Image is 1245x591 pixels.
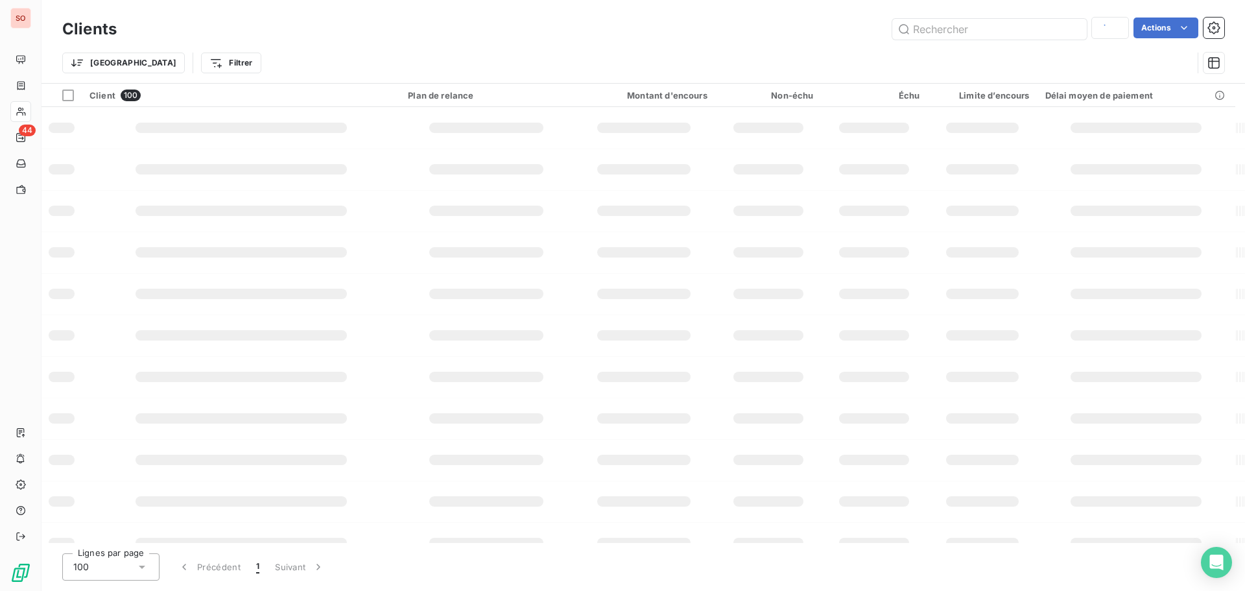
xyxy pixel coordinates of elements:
span: 100 [121,90,141,101]
div: Échu [829,90,919,101]
div: Non-échu [723,90,814,101]
button: [GEOGRAPHIC_DATA] [62,53,185,73]
div: Plan de relance [408,90,565,101]
div: Open Intercom Messenger [1201,547,1232,578]
span: Client [89,90,115,101]
div: Délai moyen de paiement [1045,90,1227,101]
div: Montant d'encours [580,90,707,101]
span: 1 [256,561,259,573]
div: Limite d’encours [935,90,1029,101]
button: Précédent [170,553,248,581]
button: Actions [1133,18,1198,38]
span: 100 [73,561,89,573]
button: 1 [248,553,267,581]
img: Logo LeanPay [10,562,31,583]
span: 44 [19,125,36,136]
h3: Clients [62,18,117,41]
button: Suivant [267,553,333,581]
div: SO [10,8,31,29]
input: Rechercher [892,19,1087,40]
button: Filtrer [201,53,261,73]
